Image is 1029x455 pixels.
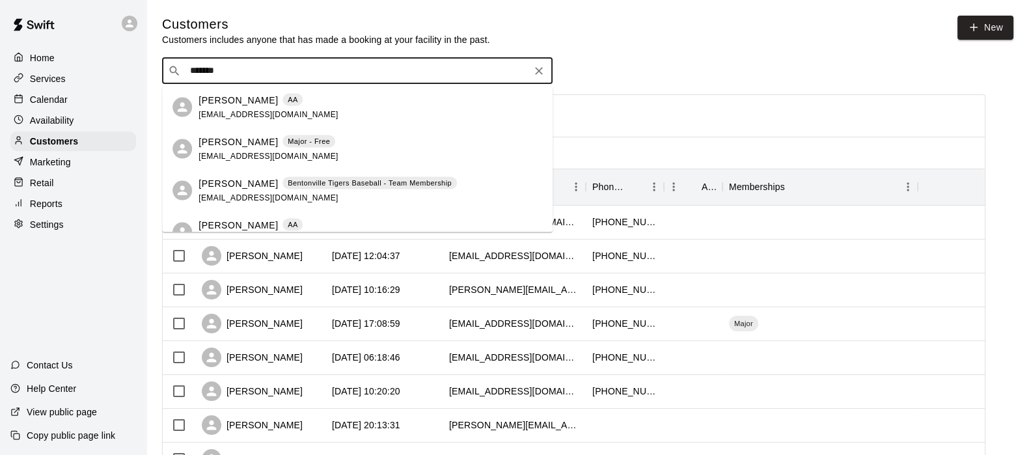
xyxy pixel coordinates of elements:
[898,177,918,197] button: Menu
[30,114,74,127] p: Availability
[172,223,192,242] div: Olivia Tuttle
[332,317,400,330] div: 2025-09-05 17:08:59
[957,16,1013,40] a: New
[199,193,338,202] span: [EMAIL_ADDRESS][DOMAIN_NAME]
[199,151,338,160] span: [EMAIL_ADDRESS][DOMAIN_NAME]
[332,385,400,398] div: 2025-09-02 10:20:20
[202,280,303,299] div: [PERSON_NAME]
[729,169,785,205] div: Memberships
[592,283,657,296] div: +14796708541
[288,178,452,189] p: Bentonville Tigers Baseball - Team Membership
[586,169,664,205] div: Phone Number
[10,48,136,68] a: Home
[30,197,62,210] p: Reports
[592,215,657,228] div: +14176580214
[592,351,657,364] div: +14792560346
[530,62,548,80] button: Clear
[10,152,136,172] a: Marketing
[10,215,136,234] a: Settings
[785,178,803,196] button: Sort
[10,173,136,193] a: Retail
[729,316,758,331] div: Major
[288,219,298,230] p: AA
[644,177,664,197] button: Menu
[332,249,400,262] div: 2025-09-08 12:04:37
[202,381,303,401] div: [PERSON_NAME]
[443,169,586,205] div: Email
[10,69,136,89] a: Services
[10,131,136,151] a: Customers
[592,385,657,398] div: +14794585686
[10,194,136,214] a: Reports
[702,169,716,205] div: Age
[30,135,78,148] p: Customers
[199,176,278,190] p: [PERSON_NAME]
[27,429,115,442] p: Copy public page link
[202,314,303,333] div: [PERSON_NAME]
[30,93,68,106] p: Calendar
[332,283,400,296] div: 2025-09-06 10:16:29
[592,317,657,330] div: +14793684409
[27,382,76,395] p: Help Center
[449,249,579,262] div: saucedocassandra98@gmail.com
[199,218,278,232] p: [PERSON_NAME]
[202,415,303,435] div: [PERSON_NAME]
[10,111,136,130] a: Availability
[592,169,626,205] div: Phone Number
[30,218,64,231] p: Settings
[30,156,71,169] p: Marketing
[199,109,338,118] span: [EMAIL_ADDRESS][DOMAIN_NAME]
[626,178,644,196] button: Sort
[664,177,683,197] button: Menu
[202,246,303,266] div: [PERSON_NAME]
[449,317,579,330] div: itvanderhoff@gmail.com
[288,94,298,105] p: AA
[30,176,54,189] p: Retail
[30,51,55,64] p: Home
[202,348,303,367] div: [PERSON_NAME]
[172,181,192,200] div: Brandon Bynum
[199,135,278,148] p: [PERSON_NAME]
[27,359,73,372] p: Contact Us
[449,419,579,432] div: zachary.stinnett@gmail.com
[449,351,579,364] div: memahon85@gmail.com
[172,139,192,159] div: Brandon Geiger
[332,419,400,432] div: 2025-08-28 20:13:31
[30,72,66,85] p: Services
[729,318,758,329] span: Major
[172,98,192,117] div: Brandon Tuttle
[683,178,702,196] button: Sort
[332,351,400,364] div: 2025-09-05 06:18:46
[592,249,657,262] div: +19402994813
[162,58,553,84] div: Search customers by name or email
[199,93,278,107] p: [PERSON_NAME]
[449,385,579,398] div: ariannapaquin25@gmail.com
[664,169,722,205] div: Age
[162,16,490,33] h5: Customers
[566,177,586,197] button: Menu
[10,90,136,109] a: Calendar
[288,136,330,147] p: Major - Free
[722,169,918,205] div: Memberships
[449,283,579,296] div: audrey.denman88@gmail.com
[27,406,97,419] p: View public page
[162,33,490,46] p: Customers includes anyone that has made a booking at your facility in the past.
